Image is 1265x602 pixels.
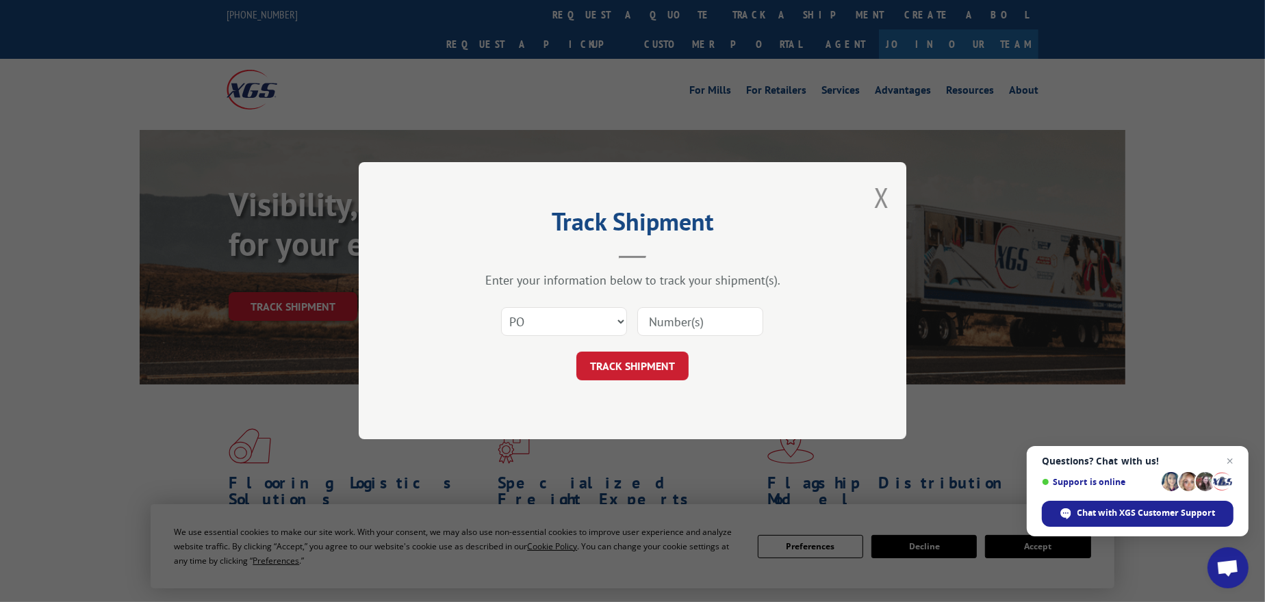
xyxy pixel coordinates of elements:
[1207,547,1249,588] a: Open chat
[1042,501,1234,527] span: Chat with XGS Customer Support
[1077,507,1216,519] span: Chat with XGS Customer Support
[427,212,838,238] h2: Track Shipment
[1042,477,1157,487] span: Support is online
[576,352,689,381] button: TRACK SHIPMENT
[874,179,889,215] button: Close modal
[427,273,838,289] div: Enter your information below to track your shipment(s).
[637,308,763,337] input: Number(s)
[1042,456,1234,467] span: Questions? Chat with us!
